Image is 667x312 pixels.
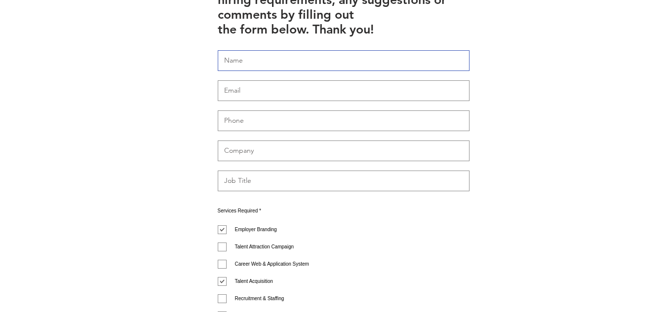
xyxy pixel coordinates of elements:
input: Job Title [218,171,470,191]
span: Talent Attraction Campaign [235,244,294,249]
input: Company [218,140,470,161]
input: Email [218,80,470,101]
span: Recruitment & Staffing [235,296,284,301]
input: Phone [218,110,470,131]
input: Name [218,50,470,71]
span: Career Web & Application System [235,261,309,267]
div: Services Required [218,208,470,213]
span: Talent Acquisition [235,278,273,284]
span: Employer Branding [235,227,277,232]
